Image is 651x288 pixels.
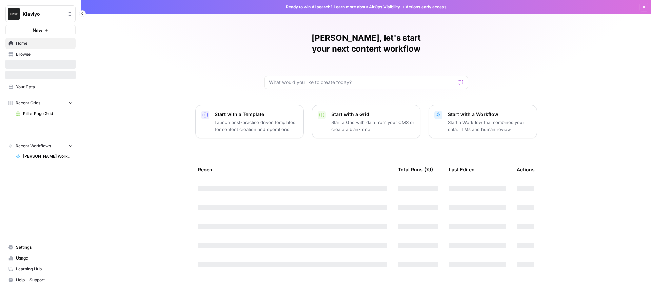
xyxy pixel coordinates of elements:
span: Ready to win AI search? about AirOps Visibility [286,4,400,10]
a: Home [5,38,76,49]
button: Recent Workflows [5,141,76,151]
button: Start with a WorkflowStart a Workflow that combines your data, LLMs and human review [429,105,537,138]
a: Learn more [334,4,356,9]
p: Start with a Grid [331,111,415,118]
button: Recent Grids [5,98,76,108]
p: Start a Workflow that combines your data, LLMs and human review [448,119,531,133]
span: Klaviyo [23,11,64,17]
span: Settings [16,244,73,250]
h1: [PERSON_NAME], let's start your next content workflow [264,33,468,54]
a: [PERSON_NAME] Workflow Test (Meta desc. existing blog) [13,151,76,162]
span: [PERSON_NAME] Workflow Test (Meta desc. existing blog) [23,153,73,159]
button: Workspace: Klaviyo [5,5,76,22]
span: Home [16,40,73,46]
span: Recent Workflows [16,143,51,149]
div: Total Runs (7d) [398,160,433,179]
span: Actions early access [406,4,447,10]
button: Start with a GridStart a Grid with data from your CMS or create a blank one [312,105,420,138]
p: Start with a Workflow [448,111,531,118]
span: Pillar Page Grid [23,111,73,117]
p: Launch best-practice driven templates for content creation and operations [215,119,298,133]
button: New [5,25,76,35]
a: Learning Hub [5,264,76,274]
img: Klaviyo Logo [8,8,20,20]
input: What would you like to create today? [269,79,455,86]
span: Browse [16,51,73,57]
div: Last Edited [449,160,475,179]
span: New [33,27,42,34]
span: Usage [16,255,73,261]
p: Start with a Template [215,111,298,118]
span: Recent Grids [16,100,40,106]
span: Learning Hub [16,266,73,272]
p: Start a Grid with data from your CMS or create a blank one [331,119,415,133]
a: Pillar Page Grid [13,108,76,119]
div: Actions [517,160,535,179]
a: Settings [5,242,76,253]
button: Start with a TemplateLaunch best-practice driven templates for content creation and operations [195,105,304,138]
button: Help + Support [5,274,76,285]
span: Help + Support [16,277,73,283]
a: Usage [5,253,76,264]
a: Browse [5,49,76,60]
span: Your Data [16,84,73,90]
a: Your Data [5,81,76,92]
div: Recent [198,160,387,179]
